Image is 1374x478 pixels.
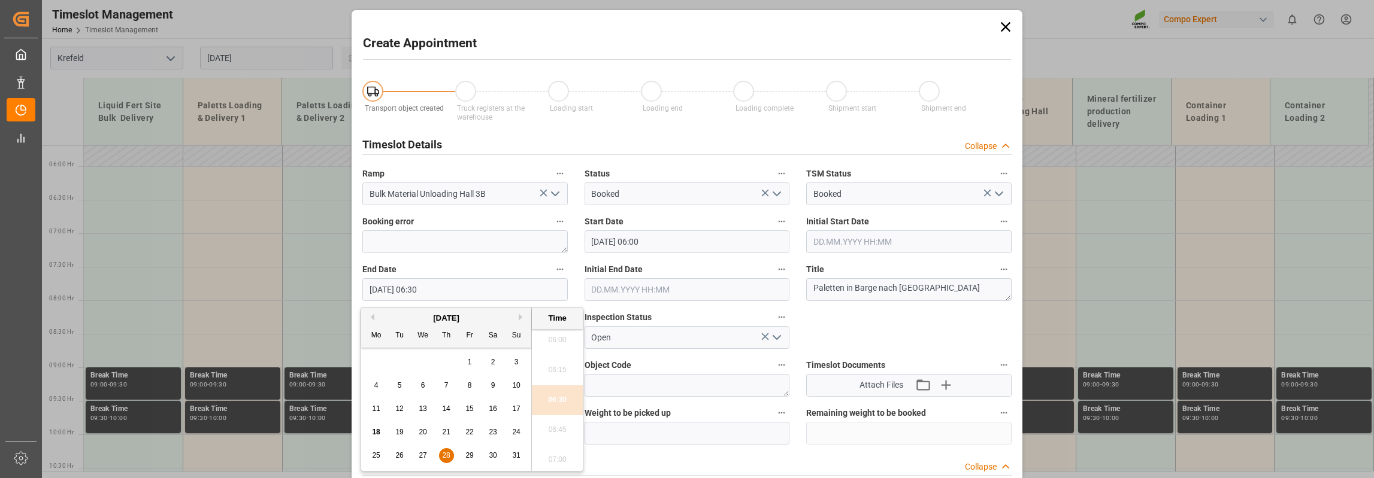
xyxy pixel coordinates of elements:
div: Choose Friday, August 1st, 2025 [462,355,477,370]
span: 24 [512,428,520,436]
div: Choose Thursday, August 7th, 2025 [439,378,454,393]
span: Inspection Status [585,311,652,324]
div: Choose Tuesday, August 12th, 2025 [392,401,407,416]
span: Initial End Date [585,263,643,276]
span: 12 [395,404,403,413]
span: Shipment end [921,104,966,112]
h2: Create Appointment [363,34,477,53]
span: 19 [395,428,403,436]
input: DD.MM.YYYY HH:MM [585,230,790,253]
button: Next Month [519,313,526,321]
div: Fr [462,328,477,343]
span: Booking error [362,215,414,228]
div: Collapse [965,140,997,153]
span: TSM Status [806,168,851,180]
div: Choose Sunday, August 10th, 2025 [509,378,524,393]
span: 14 [442,404,450,413]
div: Choose Monday, August 18th, 2025 [369,425,384,440]
span: Truck registers at the warehouse [457,104,525,121]
span: 2 [491,358,495,366]
div: Collapse [965,461,997,473]
div: Choose Wednesday, August 13th, 2025 [416,401,431,416]
button: Timeslot Documents [996,357,1012,373]
div: Tu [392,328,407,343]
span: 4 [374,381,379,389]
button: open menu [767,185,785,203]
span: 26 [395,451,403,459]
span: 9 [491,381,495,389]
input: DD.MM.YYYY HH:MM [362,278,568,301]
span: 5 [398,381,402,389]
div: month 2025-08 [365,351,528,467]
textarea: Paletten in Barge nach [GEOGRAPHIC_DATA] [806,278,1012,301]
span: Status [585,168,610,180]
div: Choose Friday, August 15th, 2025 [462,401,477,416]
div: [DATE] [361,312,531,324]
span: Ramp [362,168,385,180]
div: Choose Thursday, August 21st, 2025 [439,425,454,440]
button: Object Code [774,357,789,373]
span: 7 [444,381,449,389]
div: Choose Thursday, August 14th, 2025 [439,401,454,416]
div: Choose Monday, August 11th, 2025 [369,401,384,416]
button: Initial End Date [774,261,789,277]
div: Choose Saturday, August 9th, 2025 [486,378,501,393]
button: Remaining weight to be booked [996,405,1012,421]
div: Choose Monday, August 4th, 2025 [369,378,384,393]
button: Title [996,261,1012,277]
span: 18 [372,428,380,436]
span: Initial Start Date [806,215,869,228]
div: Choose Tuesday, August 19th, 2025 [392,425,407,440]
span: 16 [489,404,497,413]
h2: Timeslot Details [362,136,442,153]
button: open menu [545,185,563,203]
span: Weight to be picked up [585,407,671,419]
span: 20 [419,428,426,436]
div: Choose Tuesday, August 26th, 2025 [392,448,407,463]
button: Inspection Status [774,309,789,325]
span: End Date [362,263,397,276]
input: Type to search/select [585,182,790,205]
span: Remaining weight to be booked [806,407,926,419]
button: Previous Month [367,313,374,321]
div: Choose Sunday, August 31st, 2025 [509,448,524,463]
span: Title [806,263,824,276]
button: Initial Start Date [996,214,1012,229]
span: 30 [489,451,497,459]
span: 17 [512,404,520,413]
div: Choose Thursday, August 28th, 2025 [439,448,454,463]
div: Choose Saturday, August 16th, 2025 [486,401,501,416]
button: Ramp [552,166,568,181]
button: Weight to be picked up [774,405,789,421]
div: Choose Saturday, August 23rd, 2025 [486,425,501,440]
span: 8 [468,381,472,389]
span: 29 [465,451,473,459]
div: Choose Sunday, August 24th, 2025 [509,425,524,440]
div: Su [509,328,524,343]
div: Choose Wednesday, August 20th, 2025 [416,425,431,440]
button: TSM Status [996,166,1012,181]
span: 15 [465,404,473,413]
button: open menu [767,328,785,347]
button: End Date [552,261,568,277]
button: Status [774,166,789,181]
span: 22 [465,428,473,436]
button: Booking error [552,214,568,229]
span: Shipment start [828,104,876,112]
span: 21 [442,428,450,436]
input: Type to search/select [362,182,568,205]
span: 27 [419,451,426,459]
span: Transport object created [365,104,444,112]
div: Choose Friday, August 22nd, 2025 [462,425,477,440]
div: Choose Monday, August 25th, 2025 [369,448,384,463]
div: Choose Sunday, August 3rd, 2025 [509,355,524,370]
input: DD.MM.YYYY HH:MM [585,278,790,301]
div: Choose Wednesday, August 6th, 2025 [416,378,431,393]
span: 3 [515,358,519,366]
span: 25 [372,451,380,459]
span: 11 [372,404,380,413]
div: We [416,328,431,343]
span: 13 [419,404,426,413]
span: 23 [489,428,497,436]
div: Choose Wednesday, August 27th, 2025 [416,448,431,463]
